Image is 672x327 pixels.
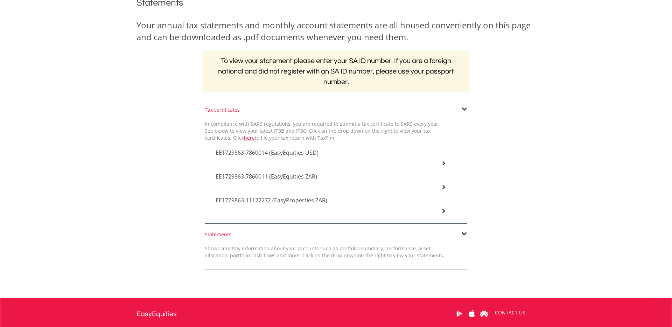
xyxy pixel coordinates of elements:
[205,231,467,238] div: Statements
[205,106,467,113] div: Tax certificates
[453,303,465,325] a: Google Play
[216,149,318,156] span: EE1729863-7860014 (EasyEquities USD)
[216,173,317,180] span: EE1729863-7860011 (EasyEquities ZAR)
[490,303,530,322] a: CONTACT US
[233,134,336,141] span: Click to file your tax return with TaxTim.
[136,19,535,43] div: Your annual tax statements and monthly account statements are all housed conveniently on this pag...
[199,245,450,259] div: Shows monthly information about your accounts such as portfolio summary, performance, asset alloc...
[465,303,478,325] a: Apple
[203,50,469,92] h2: To view your statement please enter your SA ID number. If you are a foreign national and did not ...
[205,120,440,141] span: In compliance with SARS regulations, you are required to submit a tax certificate to SARS every y...
[478,303,490,325] a: Huawei
[244,134,255,141] a: here
[216,196,327,204] span: EE1729863-11122272 (EasyProperties ZAR)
